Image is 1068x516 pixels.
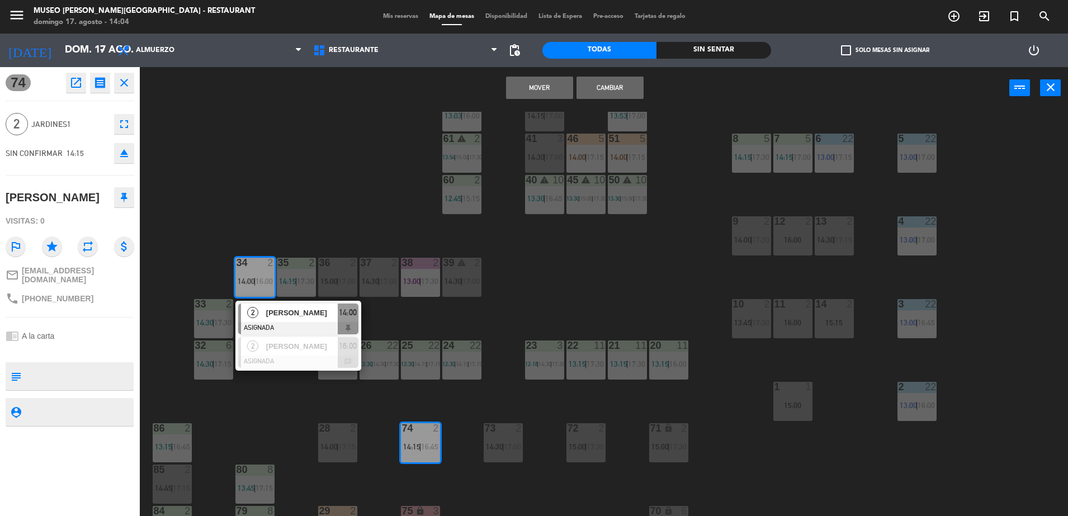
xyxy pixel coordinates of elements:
i: power_input [1013,81,1027,94]
div: 10 [733,299,734,309]
span: | [212,359,215,368]
div: 11 [635,340,646,351]
span: 13:00 [817,153,834,162]
span: | [461,111,463,120]
div: 11 [774,299,775,309]
span: 2 [247,307,258,318]
div: 22 [925,216,936,226]
span: | [171,442,173,451]
button: receipt [90,73,110,93]
button: eject [114,143,134,163]
div: 1 [805,382,812,392]
button: Mover [506,77,573,99]
span: 13:00 [900,401,917,410]
span: 14:00 [320,442,338,451]
span: 74 [6,74,31,91]
span: 13:00 [900,235,917,244]
div: 2 [474,175,481,185]
span: 17:00 [628,111,645,120]
span: 16:45 [545,194,563,203]
span: Restaurante [329,46,379,54]
span: | [750,153,753,162]
i: person_pin [10,406,22,418]
span: 17:30 [386,361,399,367]
span: | [337,277,339,286]
span: 17:00 [545,111,563,120]
div: 71 [650,423,651,433]
i: add_circle_outline [947,10,961,23]
span: | [585,442,587,451]
div: 60 [443,175,444,185]
span: | [461,194,463,203]
span: | [792,153,794,162]
span: 17:30 [214,318,231,327]
span: 17:30 [635,195,648,202]
span: Lista de Espera [533,13,588,20]
div: 2 [226,299,233,309]
i: warning [622,175,632,184]
div: 2 [805,216,812,226]
span: | [337,442,339,451]
div: 22 [842,134,853,144]
span: 14:30 [373,361,386,367]
div: 2 [267,258,274,268]
span: | [578,195,580,202]
div: 22 [925,382,936,392]
span: | [212,318,215,327]
span: 17:30 [593,195,606,202]
span: | [419,277,422,286]
div: 61 [443,134,444,144]
span: 14:30 [196,359,214,368]
i: receipt [93,76,107,89]
span: 13:15 [155,442,172,451]
span: 13:15 [651,359,669,368]
span: 17:30 [669,442,687,451]
button: power_input [1009,79,1030,96]
div: 12 [774,216,775,226]
div: 2 [764,216,771,226]
span: 17:00 [338,277,356,286]
span: 17:15 [214,359,231,368]
div: 16:00 [773,319,812,326]
button: close [114,73,134,93]
i: lock [664,423,673,433]
i: subject [10,370,22,382]
div: 2 [764,299,771,309]
span: 17:30 [421,277,438,286]
span: 13:45 [238,484,255,493]
i: eject [117,146,131,160]
span: | [454,361,456,367]
span: Almuerzo [136,46,174,54]
span: | [461,277,463,286]
div: 15:15 [815,319,854,326]
div: 15:00 [773,401,812,409]
div: 2 [391,258,398,268]
span: 17:00 [918,153,935,162]
span: [PHONE_NUMBER] [22,294,93,303]
span: 14:15 [403,442,420,451]
span: 15:00 [621,195,634,202]
span: 16:00 [462,111,480,120]
span: | [750,235,753,244]
span: 14:30 [538,361,551,367]
span: | [916,235,918,244]
div: 5 [805,134,812,144]
div: 40 [526,175,527,185]
span: SIN CONFIRMAR [6,149,63,158]
div: 33 [195,299,196,309]
span: 17:30 [628,359,645,368]
span: Pre-acceso [588,13,629,20]
div: 20 [650,340,651,351]
span: | [626,153,628,162]
span: 13:00 [900,153,917,162]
